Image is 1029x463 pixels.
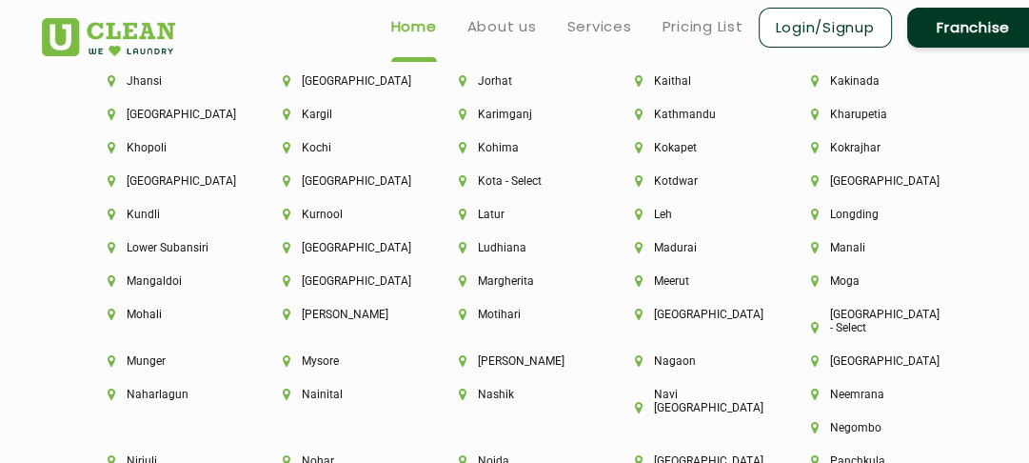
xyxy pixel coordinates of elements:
[459,108,570,121] li: Karimganj
[391,15,437,38] a: Home
[283,208,394,221] li: Kurnool
[811,74,922,88] li: Kakinada
[635,74,746,88] li: Kaithal
[635,174,746,188] li: Kotdwar
[283,74,394,88] li: [GEOGRAPHIC_DATA]
[459,208,570,221] li: Latur
[283,308,394,321] li: [PERSON_NAME]
[108,208,219,221] li: Kundli
[811,354,922,368] li: [GEOGRAPHIC_DATA]
[42,18,176,56] img: UClean Laundry and Dry Cleaning
[811,141,922,154] li: Kokrajhar
[467,15,537,38] a: About us
[283,174,394,188] li: [GEOGRAPHIC_DATA]
[459,388,570,401] li: Nashik
[811,241,922,254] li: Manali
[459,174,570,188] li: Kota - Select
[811,274,922,288] li: Moga
[108,174,219,188] li: [GEOGRAPHIC_DATA]
[635,308,746,321] li: [GEOGRAPHIC_DATA]
[459,241,570,254] li: Ludhiana
[567,15,632,38] a: Services
[108,241,219,254] li: Lower Subansiri
[811,108,922,121] li: Kharupetia
[459,141,570,154] li: Kohima
[635,208,746,221] li: Leh
[635,241,746,254] li: Madurai
[283,108,394,121] li: Kargil
[108,141,219,154] li: Khopoli
[635,274,746,288] li: Meerut
[108,388,219,401] li: Naharlagun
[759,8,892,48] a: Login/Signup
[811,174,922,188] li: [GEOGRAPHIC_DATA]
[283,388,394,401] li: Nainital
[283,141,394,154] li: Kochi
[811,308,922,334] li: [GEOGRAPHIC_DATA] - Select
[811,421,922,434] li: Negombo
[635,388,746,414] li: Navi [GEOGRAPHIC_DATA]
[108,108,219,121] li: [GEOGRAPHIC_DATA]
[635,141,746,154] li: Kokapet
[635,108,746,121] li: Kathmandu
[459,354,570,368] li: [PERSON_NAME]
[283,241,394,254] li: [GEOGRAPHIC_DATA]
[811,208,922,221] li: Longding
[811,388,922,401] li: Neemrana
[635,354,746,368] li: Nagaon
[108,74,219,88] li: Jhansi
[663,15,743,38] a: Pricing List
[108,354,219,368] li: Munger
[459,308,570,321] li: Motihari
[459,274,570,288] li: Margherita
[283,274,394,288] li: [GEOGRAPHIC_DATA]
[108,274,219,288] li: Mangaldoi
[459,74,570,88] li: Jorhat
[283,354,394,368] li: Mysore
[108,308,219,321] li: Mohali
